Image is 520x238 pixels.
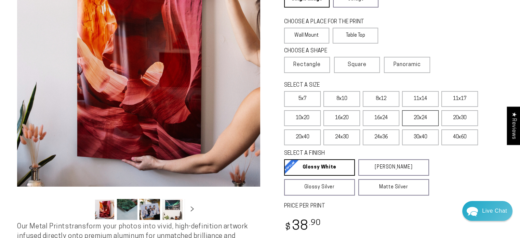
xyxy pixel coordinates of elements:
[284,110,321,126] label: 10x20
[348,61,366,69] span: Square
[284,47,373,55] legend: CHOOSE A SHAPE
[333,28,378,43] label: Table Top
[284,150,413,158] legend: SELECT A FINISH
[441,91,478,107] label: 11x17
[139,199,160,220] button: Load image 3 in gallery view
[284,28,330,43] label: Wall Mount
[363,129,399,145] label: 24x36
[285,223,291,232] span: $
[507,107,520,145] div: Click to open Judge.me floating reviews tab
[284,91,321,107] label: 5x7
[284,220,321,233] bdi: 38
[94,199,115,220] button: Load image 1 in gallery view
[441,110,478,126] label: 20x30
[284,129,321,145] label: 20x40
[284,179,355,196] a: Glossy Silver
[394,62,421,67] span: Panoramic
[441,129,478,145] label: 40x60
[284,159,355,176] a: Glossy White
[363,91,399,107] label: 8x12
[162,199,183,220] button: Load image 4 in gallery view
[309,219,321,227] sup: .90
[323,129,360,145] label: 24x30
[363,110,399,126] label: 16x24
[402,129,439,145] label: 30x40
[482,201,507,221] div: Contact Us Directly
[117,199,137,220] button: Load image 2 in gallery view
[358,179,429,196] a: Matte Silver
[77,202,92,217] button: Slide left
[185,202,200,217] button: Slide right
[284,202,503,210] label: PRICE PER PRINT
[323,91,360,107] label: 8x10
[284,18,372,26] legend: CHOOSE A PLACE FOR THE PRINT
[358,159,429,176] a: [PERSON_NAME]
[402,110,439,126] label: 20x24
[323,110,360,126] label: 16x20
[402,91,439,107] label: 11x14
[284,82,413,89] legend: SELECT A SIZE
[462,201,512,221] div: Chat widget toggle
[293,61,321,69] span: Rectangle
